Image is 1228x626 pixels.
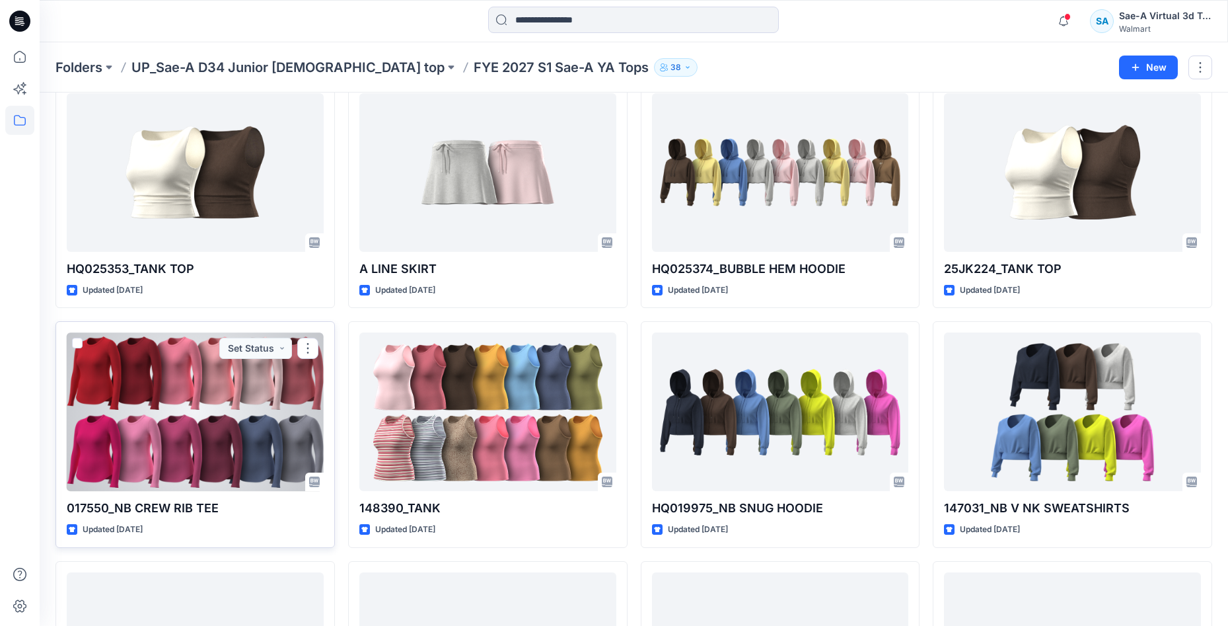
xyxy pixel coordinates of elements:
[944,93,1201,252] a: 25JK224_TANK TOP
[359,333,616,491] a: 148390_TANK
[83,284,143,297] p: Updated [DATE]
[1090,9,1114,33] div: SA
[474,58,649,77] p: FYE 2027 S1 Sae-A YA Tops
[670,60,681,75] p: 38
[359,499,616,518] p: 148390_TANK
[359,260,616,278] p: A LINE SKIRT
[67,499,324,518] p: 017550_NB CREW RIB TEE
[668,523,728,537] p: Updated [DATE]
[944,333,1201,491] a: 147031_NB V NK SWEATSHIRTS
[654,58,698,77] button: 38
[944,260,1201,278] p: 25JK224_TANK TOP
[652,333,909,491] a: HQ019975_NB SNUG HOODIE
[375,284,435,297] p: Updated [DATE]
[67,93,324,252] a: HQ025353_TANK TOP
[1119,8,1211,24] div: Sae-A Virtual 3d Team
[960,523,1020,537] p: Updated [DATE]
[1119,24,1211,34] div: Walmart
[359,93,616,252] a: A LINE SKIRT
[375,523,435,537] p: Updated [DATE]
[1119,56,1178,79] button: New
[652,93,909,252] a: HQ025374_BUBBLE HEM HOODIE
[652,499,909,518] p: HQ019975_NB SNUG HOODIE
[55,58,102,77] a: Folders
[944,499,1201,518] p: 147031_NB V NK SWEATSHIRTS
[652,260,909,278] p: HQ025374_BUBBLE HEM HOODIE
[131,58,445,77] a: UP_Sae-A D34 Junior [DEMOGRAPHIC_DATA] top
[83,523,143,537] p: Updated [DATE]
[668,284,728,297] p: Updated [DATE]
[67,260,324,278] p: HQ025353_TANK TOP
[67,333,324,491] a: 017550_NB CREW RIB TEE
[960,284,1020,297] p: Updated [DATE]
